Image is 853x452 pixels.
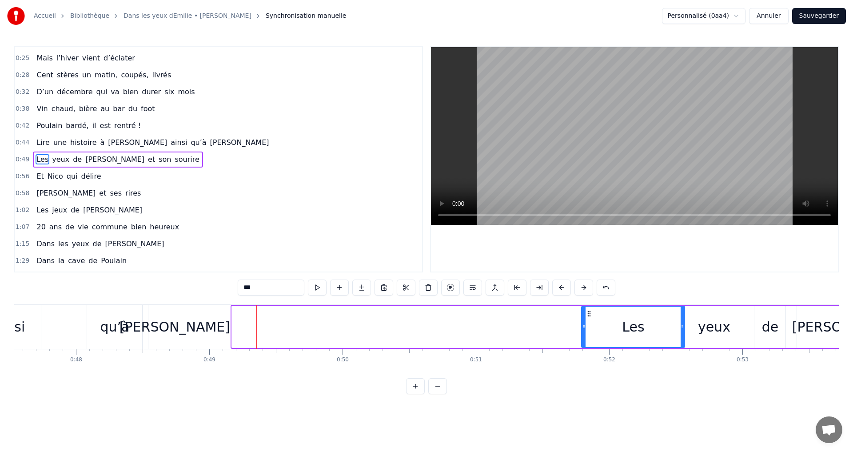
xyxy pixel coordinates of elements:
span: son [158,154,172,164]
span: qu’à [190,137,207,148]
span: de [70,205,80,215]
span: yeux [71,239,90,249]
span: qui [96,87,108,97]
span: six [163,87,175,97]
span: la [57,256,65,266]
span: Dans [36,239,56,249]
span: mois [177,87,195,97]
span: bien [130,222,147,232]
span: rentré ! [113,120,142,131]
span: un [81,70,92,80]
span: de [88,256,98,266]
span: 0:28 [16,71,29,80]
span: Poulain [100,256,128,266]
span: Mais [36,53,53,63]
span: et [147,154,156,164]
span: du [128,104,138,114]
span: [PERSON_NAME] [36,188,96,198]
span: qui [66,171,79,181]
span: bière [78,104,98,114]
span: au [100,104,110,114]
span: ainsi [170,137,188,148]
span: yeux [51,154,70,164]
span: Synchronisation manuelle [266,12,347,20]
a: Ouvrir le chat [816,416,842,443]
span: rires [124,188,142,198]
span: va [110,87,120,97]
span: [PERSON_NAME] [107,137,168,148]
div: 0:48 [70,356,82,364]
span: 0:56 [16,172,29,181]
span: est [99,120,112,131]
span: à [100,137,106,148]
span: de [92,239,103,249]
span: Les [36,205,49,215]
span: livrés [151,70,172,80]
span: et [98,188,107,198]
span: histoire [69,137,98,148]
span: bar [112,104,126,114]
span: l’hiver [56,53,80,63]
span: Et [36,171,44,181]
span: 0:25 [16,54,29,63]
span: 0:49 [16,155,29,164]
span: ses [109,188,123,198]
span: il [92,120,97,131]
span: durer [141,87,162,97]
span: heureux [149,222,180,232]
span: décembre [56,87,93,97]
span: vie [77,222,89,232]
div: [PERSON_NAME] [120,317,230,337]
span: D’un [36,87,54,97]
span: vient [81,53,101,63]
a: Dans les yeux dEmilie • [PERSON_NAME] [124,12,251,20]
a: Bibliothèque [70,12,109,20]
span: commune [91,222,128,232]
span: 1:15 [16,240,29,248]
span: bien [122,87,140,97]
span: délire [80,171,102,181]
span: 0:32 [16,88,29,96]
span: jeux [51,205,68,215]
div: Les [622,317,644,337]
div: 0:49 [203,356,215,364]
span: 1:29 [16,256,29,265]
span: 0:38 [16,104,29,113]
div: qu’à [100,317,129,337]
span: Vin [36,104,48,114]
span: [PERSON_NAME] [82,205,143,215]
img: youka [7,7,25,25]
span: Lire [36,137,50,148]
span: [PERSON_NAME] [84,154,145,164]
span: Nico [47,171,64,181]
span: 0:42 [16,121,29,130]
nav: breadcrumb [34,12,346,20]
div: de [762,317,779,337]
span: Poulain [36,120,63,131]
span: cave [67,256,86,266]
span: Cent [36,70,54,80]
span: chaud, [51,104,76,114]
div: 0:51 [470,356,482,364]
span: 1:07 [16,223,29,232]
span: stères [56,70,80,80]
div: 0:53 [737,356,749,364]
span: sourire [174,154,200,164]
span: 0:58 [16,189,29,198]
span: Les [36,154,49,164]
span: bardé, [65,120,89,131]
button: Annuler [749,8,788,24]
div: 0:52 [603,356,615,364]
span: [PERSON_NAME] [209,137,270,148]
span: de [64,222,75,232]
div: yeux [698,317,730,337]
span: de [72,154,83,164]
span: Dans [36,256,56,266]
button: Sauvegarder [792,8,846,24]
span: 20 [36,222,46,232]
span: foot [140,104,155,114]
div: 0:50 [337,356,349,364]
span: 0:44 [16,138,29,147]
span: matin, [94,70,118,80]
span: ans [48,222,63,232]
